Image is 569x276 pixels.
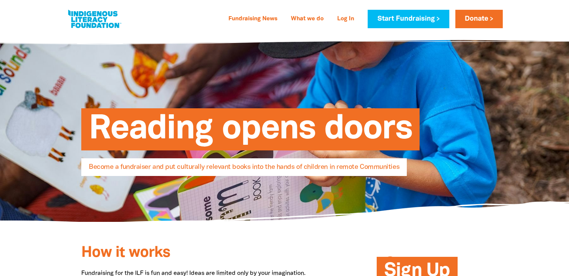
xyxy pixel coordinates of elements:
[333,13,359,25] a: Log In
[89,114,412,150] span: Reading opens doors
[286,13,328,25] a: What we do
[224,13,282,25] a: Fundraising News
[455,10,503,28] a: Donate
[89,164,399,176] span: Become a fundraiser and put culturally relevant books into the hands of children in remote Commun...
[81,246,170,260] span: How it works
[368,10,449,28] a: Start Fundraising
